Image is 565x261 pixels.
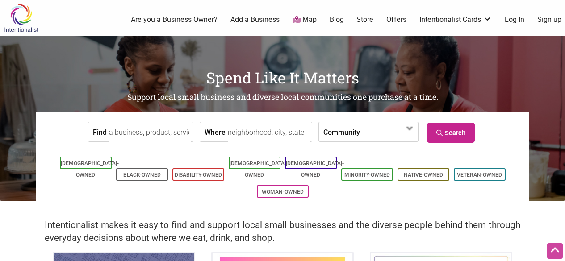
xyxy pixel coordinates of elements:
a: [DEMOGRAPHIC_DATA]-Owned [230,160,288,178]
a: Add a Business [230,15,280,25]
input: a business, product, service [109,122,191,142]
a: Map [293,15,317,25]
label: Community [323,122,360,141]
a: Sign up [537,15,561,25]
label: Find [93,122,107,141]
a: [DEMOGRAPHIC_DATA]-Owned [286,160,344,178]
a: Blog [330,15,344,25]
a: Black-Owned [123,172,161,178]
a: Store [356,15,373,25]
label: Where [205,122,226,141]
a: [DEMOGRAPHIC_DATA]-Owned [61,160,119,178]
a: Minority-Owned [344,172,390,178]
a: Offers [386,15,406,25]
div: Scroll Back to Top [547,243,563,259]
a: Woman-Owned [262,189,304,195]
input: neighborhood, city, state [228,122,310,142]
a: Intentionalist Cards [419,15,492,25]
h2: Intentionalist makes it easy to find and support local small businesses and the diverse people be... [45,219,520,244]
a: Veteran-Owned [457,172,502,178]
a: Search [427,123,475,143]
a: Native-Owned [404,172,443,178]
a: Log In [505,15,524,25]
a: Are you a Business Owner? [131,15,218,25]
a: Disability-Owned [175,172,222,178]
